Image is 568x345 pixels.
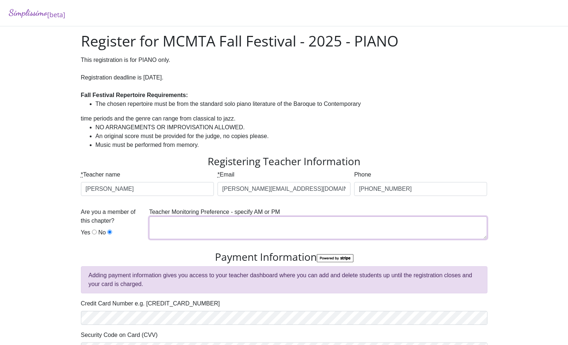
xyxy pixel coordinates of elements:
[96,132,487,141] li: An original score must be provided for the judge, no copies please.
[81,228,90,237] label: Yes
[81,170,120,179] label: Teacher name
[218,171,220,178] abbr: required
[147,208,489,245] div: Teacher Monitoring Preference - specify AM or PM
[81,208,146,225] label: Are you a member of this chapter?
[81,251,487,263] h3: Payment Information
[96,100,487,108] li: The chosen repertoire must be from the standard solo piano literature of the Baroque to Contemporary
[81,92,188,98] strong: Fall Festival Repertoire Requirements:
[81,32,487,50] h1: Register for MCMTA Fall Festival - 2025 - PIANO
[354,170,371,179] label: Phone
[81,299,220,308] label: Credit Card Number e.g. [CREDIT_CARD_NUMBER]
[96,123,487,132] li: NO ARRANGEMENTS OR IMPROVISATION ALLOWED.
[81,331,158,340] label: Security Code on Card (CVV)
[81,56,487,100] div: This registration is for PIANO only. Registration deadline is [DATE].
[317,254,353,263] img: StripeBadge-6abf274609356fb1c7d224981e4c13d8e07f95b5cc91948bd4e3604f74a73e6b.png
[99,228,106,237] label: No
[81,114,487,123] div: time periods and the genre can range from classical to jazz.
[81,266,487,293] div: Adding payment information gives you access to your teacher dashboard where you can add and delet...
[218,170,234,179] label: Email
[81,155,487,168] h3: Registering Teacher Information
[47,10,65,19] sub: [beta]
[81,171,83,178] abbr: required
[96,141,487,149] li: Music must be performed from memory.
[9,6,65,20] a: Simplissimo[beta]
